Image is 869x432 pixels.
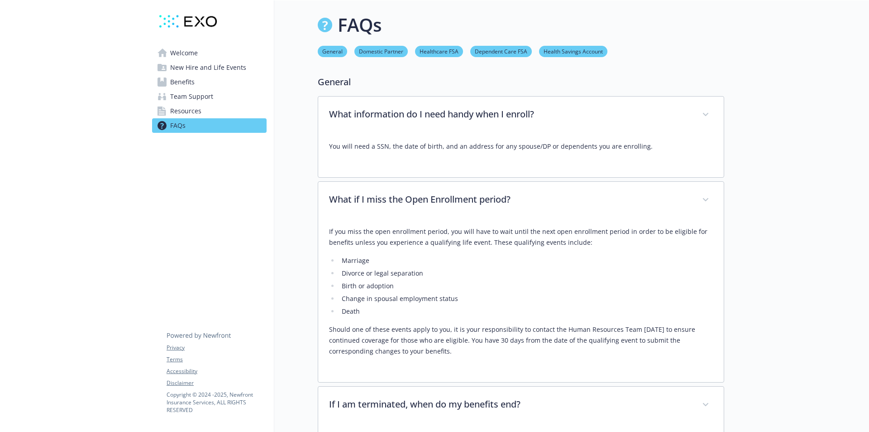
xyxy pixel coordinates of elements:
p: If you miss the open enrollment period, you will have to wait until the next open enrollment peri... [329,226,713,248]
li: Marriage [339,255,713,266]
p: General [318,75,724,89]
a: Privacy [167,344,266,352]
a: Healthcare FSA [415,47,463,55]
a: Team Support [152,89,267,104]
a: General [318,47,347,55]
a: Disclaimer [167,379,266,387]
p: Copyright © 2024 - 2025 , Newfront Insurance Services, ALL RIGHTS RESERVED [167,391,266,414]
li: Divorce or legal separation [339,268,713,279]
span: New Hire and Life Events [170,60,246,75]
li: Death [339,306,713,317]
span: Benefits [170,75,195,89]
a: Domestic Partner [354,47,408,55]
a: Dependent Care FSA [470,47,532,55]
p: Should one of these events apply to you, it is your responsibility to contact the Human Resources... [329,324,713,357]
span: FAQs [170,118,186,133]
a: Welcome [152,46,267,60]
li: Birth or adoption [339,281,713,291]
a: Terms [167,355,266,364]
p: What if I miss the Open Enrollment period? [329,193,691,206]
p: If I am terminated, when do my benefits end? [329,398,691,411]
span: Team Support [170,89,213,104]
a: Accessibility [167,367,266,375]
div: If I am terminated, when do my benefits end? [318,387,724,424]
p: What information do I need handy when I enroll? [329,107,691,121]
a: Benefits [152,75,267,89]
div: What if I miss the Open Enrollment period? [318,182,724,219]
a: FAQs [152,118,267,133]
span: Welcome [170,46,198,60]
p: You will need a SSN, the date of birth, and an address for any spouse/DP or dependents you are en... [329,141,713,152]
li: Change in spousal employment status [339,293,713,304]
a: New Hire and Life Events [152,60,267,75]
h1: FAQs [338,11,382,39]
div: What if I miss the Open Enrollment period? [318,219,724,382]
a: Resources [152,104,267,118]
div: What information do I need handy when I enroll? [318,97,724,134]
a: Health Savings Account [539,47,607,55]
div: What information do I need handy when I enroll? [318,134,724,177]
span: Resources [170,104,201,118]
